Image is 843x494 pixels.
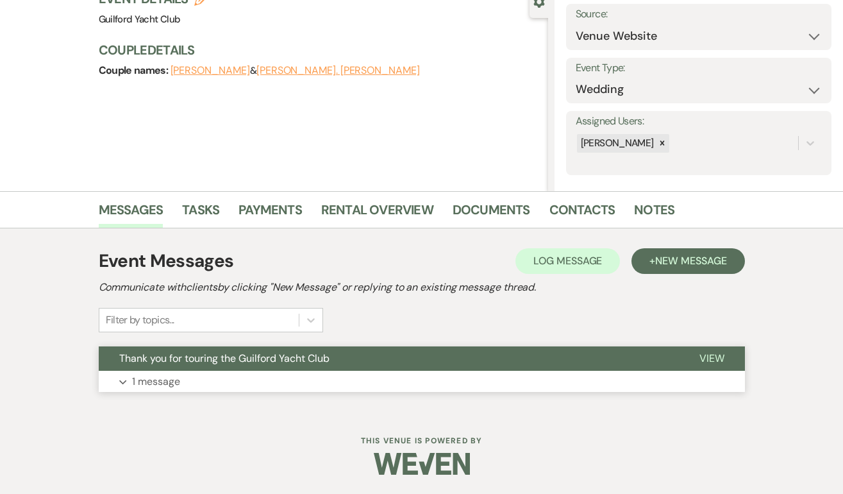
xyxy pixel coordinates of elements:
button: Thank you for touring the Guilford Yacht Club [99,346,679,371]
span: Thank you for touring the Guilford Yacht Club [119,352,330,365]
a: Documents [453,200,530,228]
button: View [679,346,745,371]
span: Log Message [533,254,602,268]
span: New Message [655,254,726,268]
a: Messages [99,200,163,228]
h3: Couple Details [99,41,535,59]
a: Notes [634,200,674,228]
a: Tasks [182,200,219,228]
button: 1 message [99,371,745,393]
img: Weven Logo [374,441,470,486]
label: Source: [576,5,822,24]
span: Guilford Yacht Club [99,13,181,26]
div: Filter by topics... [106,312,174,328]
div: [PERSON_NAME] [577,134,656,153]
span: View [699,352,724,365]
span: Couple names: [99,64,171,77]
h2: Communicate with clients by clicking "New Message" or replying to an existing message thread. [99,280,745,295]
a: Rental Overview [321,200,433,228]
a: Payments [238,200,302,228]
button: +New Message [631,248,744,274]
p: 1 message [132,373,180,390]
label: Event Type: [576,59,822,78]
span: & [171,64,420,77]
button: Log Message [515,248,620,274]
a: Contacts [549,200,615,228]
button: [PERSON_NAME] [171,65,250,76]
label: Assigned Users: [576,112,822,131]
button: [PERSON_NAME]. [PERSON_NAME] [256,65,420,76]
h1: Event Messages [99,248,234,275]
